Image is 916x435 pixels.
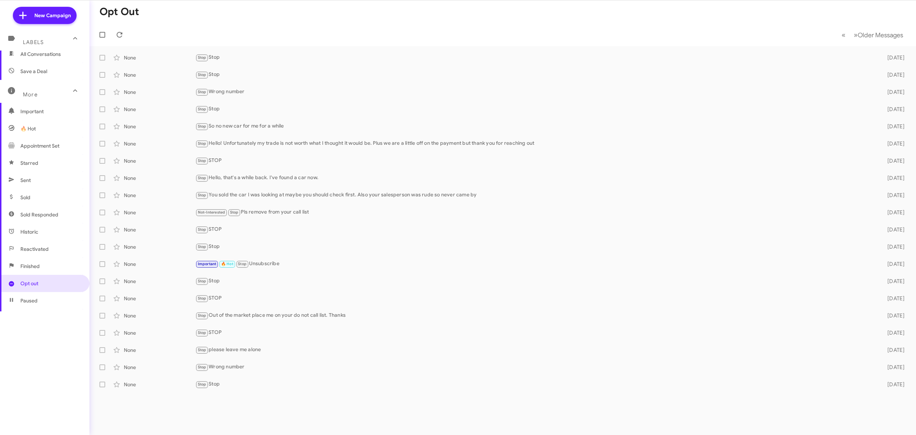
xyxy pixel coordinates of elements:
[195,311,874,320] div: Out of the market place me on your do not call list. Thanks
[20,68,47,75] span: Save a Deal
[198,365,206,369] span: Stop
[195,380,874,388] div: Stop
[198,227,206,232] span: Stop
[858,31,903,39] span: Older Messages
[874,175,910,182] div: [DATE]
[198,244,206,249] span: Stop
[124,346,195,354] div: None
[874,209,910,216] div: [DATE]
[198,279,206,283] span: Stop
[13,7,77,24] a: New Campaign
[195,157,874,165] div: STOP
[124,106,195,113] div: None
[195,346,874,354] div: please leave me alone
[874,381,910,388] div: [DATE]
[874,226,910,233] div: [DATE]
[20,177,31,184] span: Sent
[124,329,195,336] div: None
[124,175,195,182] div: None
[874,364,910,371] div: [DATE]
[874,71,910,78] div: [DATE]
[195,71,874,79] div: Stop
[838,28,907,42] nav: Page navigation example
[20,228,38,235] span: Historic
[854,30,858,39] span: »
[124,226,195,233] div: None
[124,71,195,78] div: None
[124,260,195,268] div: None
[124,364,195,371] div: None
[195,225,874,234] div: STOP
[198,348,206,352] span: Stop
[195,208,874,216] div: Pls remove from your call list
[124,209,195,216] div: None
[198,296,206,301] span: Stop
[874,260,910,268] div: [DATE]
[198,330,206,335] span: Stop
[874,89,910,96] div: [DATE]
[195,363,874,371] div: Wrong number
[874,243,910,250] div: [DATE]
[238,262,247,266] span: Stop
[124,295,195,302] div: None
[198,382,206,387] span: Stop
[20,159,38,167] span: Starred
[198,107,206,111] span: Stop
[195,277,874,285] div: Stop
[198,262,216,266] span: Important
[23,91,38,98] span: More
[124,192,195,199] div: None
[198,313,206,318] span: Stop
[198,141,206,146] span: Stop
[195,174,874,182] div: Hello, that's a while back. I've found a car now.
[198,210,225,215] span: Not-Interested
[874,192,910,199] div: [DATE]
[874,157,910,164] div: [DATE]
[20,245,49,253] span: Reactivated
[124,123,195,130] div: None
[874,278,910,285] div: [DATE]
[198,124,206,129] span: Stop
[230,210,239,215] span: Stop
[20,142,59,149] span: Appointment Set
[198,55,206,60] span: Stop
[195,191,874,199] div: You sold the car I was looking at maybe you should check first. Also your salesperson was rude so...
[23,39,44,46] span: Labels
[124,243,195,250] div: None
[198,72,206,77] span: Stop
[198,176,206,180] span: Stop
[195,88,874,96] div: Wrong number
[842,30,846,39] span: «
[198,158,206,163] span: Stop
[874,54,910,61] div: [DATE]
[195,243,874,251] div: Stop
[124,312,195,319] div: None
[195,53,874,62] div: Stop
[874,346,910,354] div: [DATE]
[195,294,874,302] div: STOP
[20,280,38,287] span: Opt out
[874,106,910,113] div: [DATE]
[198,193,206,197] span: Stop
[20,211,58,218] span: Sold Responded
[195,122,874,130] div: So no new car for me for a while
[20,108,81,115] span: Important
[124,157,195,164] div: None
[124,381,195,388] div: None
[874,312,910,319] div: [DATE]
[874,295,910,302] div: [DATE]
[849,28,907,42] button: Next
[124,278,195,285] div: None
[34,12,71,19] span: New Campaign
[99,6,139,18] h1: Opt Out
[195,139,874,148] div: Hello! Unfortunately my trade is not worth what I thought it would be. Plus we are a little off o...
[124,140,195,147] div: None
[195,105,874,113] div: Stop
[20,194,30,201] span: Sold
[20,51,61,58] span: All Conversations
[874,140,910,147] div: [DATE]
[195,260,874,268] div: Unsubscribe
[20,297,38,304] span: Paused
[198,90,206,94] span: Stop
[837,28,850,42] button: Previous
